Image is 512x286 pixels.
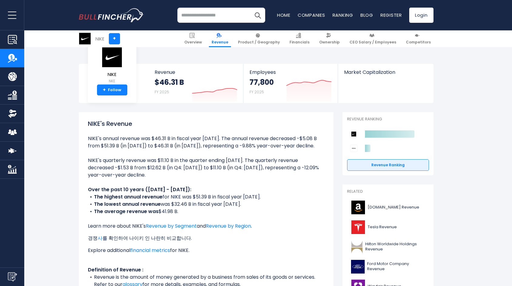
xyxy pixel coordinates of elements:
img: NIKE competitors logo [350,130,357,138]
div: NIKE [95,35,104,42]
p: Related [347,189,429,194]
a: Revenue $46.31 B FY 2025 [149,64,243,103]
p: Learn more about NIKE's and . [88,222,324,230]
img: HLT logo [351,240,364,254]
a: Product / Geography [235,30,283,47]
a: Revenue Ranking [347,159,429,171]
a: Competitors [403,30,433,47]
a: Ownership [316,30,343,47]
img: NKE logo [102,47,123,67]
span: Employees [249,69,332,75]
li: $41.98 B. [88,208,324,215]
a: Tesla Revenue [347,219,429,236]
a: Blog [360,12,373,18]
a: Hilton Worldwide Holdings Revenue [347,239,429,255]
b: The lowest annual revenue [94,201,161,208]
img: NKE logo [79,33,91,44]
span: Market Capitalization [344,69,427,75]
span: Financials [289,40,310,45]
a: Market Capitalization [338,64,433,85]
small: FY 2025 [155,89,169,95]
li: NIKE's quarterly revenue was $11.10 B in the quarter ending [DATE]. The quarterly revenue decreas... [88,157,324,179]
span: NIKE [102,72,123,77]
small: NKE [102,78,123,84]
span: Overview [184,40,202,45]
img: TSLA logo [351,220,366,234]
strong: $46.31 B [155,78,184,87]
b: Over the past 10 years ([DATE] - [DATE]): [88,186,191,193]
a: [DOMAIN_NAME] Revenue [347,199,429,216]
a: Login [409,8,433,23]
a: Employees 77,800 FY 2025 [243,64,338,103]
p: 경쟁 를 확인하여 나이키 인 나란히 비교합니다. [88,235,324,242]
a: Financials [287,30,312,47]
a: Ranking [333,12,353,18]
span: Product / Geography [238,40,280,45]
li: NIKE's annual revenue was $46.31 B in fiscal year [DATE]. The annual revenue decreased -$5.08 B f... [88,135,324,150]
strong: 77,800 [249,78,274,87]
img: bullfincher logo [79,8,144,22]
img: Deckers Outdoor Corporation competitors logo [350,145,357,152]
b: Definition of Revenue : [88,266,143,273]
span: Competitors [406,40,431,45]
a: Go to homepage [79,8,144,22]
a: Home [277,12,290,18]
small: FY 2025 [249,89,264,95]
a: Revenue by Segment [146,222,197,229]
p: Revenue Ranking [347,117,429,122]
a: financial metrics [130,247,170,254]
span: Revenue [212,40,228,45]
span: CEO Salary / Employees [350,40,396,45]
b: The highest annual revenue [94,193,162,200]
img: Ownership [8,109,17,118]
a: NIKE NKE [101,47,123,85]
strong: + [103,87,106,93]
span: Revenue [155,69,237,75]
button: Search [250,8,265,23]
a: Revenue by Region [206,222,251,229]
font: Follow [108,88,121,92]
a: Overview [182,30,205,47]
a: Revenue [209,30,231,47]
b: The average revenue was [94,208,159,215]
a: Companies [298,12,325,18]
p: Explore additional for NIKE. [88,247,324,254]
a: CEO Salary / Employees [347,30,399,47]
a: +Follow [97,84,127,95]
li: was $32.46 B in fiscal year [DATE]. [88,201,324,208]
img: F logo [351,260,365,274]
a: + [109,33,120,44]
li: for NIKE was $51.39 B in fiscal year [DATE]. [88,193,324,201]
a: Register [380,12,402,18]
h1: NIKE's Revenue [88,119,324,128]
a: Ford Motor Company Revenue [347,258,429,275]
a: 사 [98,235,102,242]
img: AMZN logo [351,201,366,214]
span: Ownership [319,40,340,45]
